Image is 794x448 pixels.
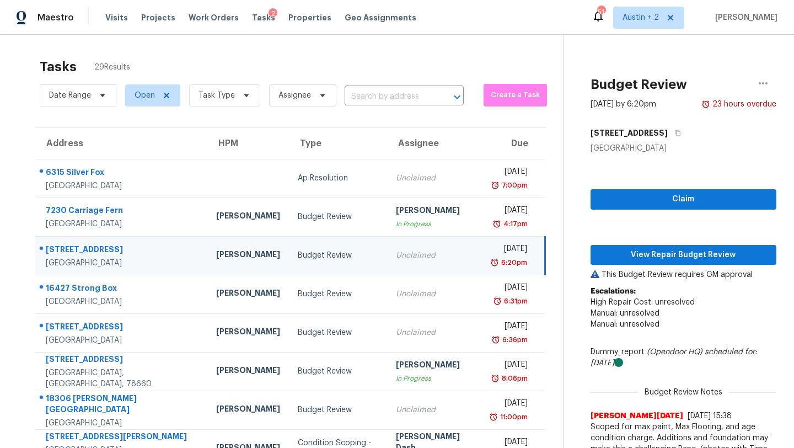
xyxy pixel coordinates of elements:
div: 6:20pm [499,257,527,268]
b: Escalations: [591,287,636,295]
div: Budget Review [298,327,379,338]
div: Unclaimed [396,289,474,300]
span: View Repair Budget Review [599,248,768,262]
span: [PERSON_NAME] [711,12,777,23]
i: (Opendoor HQ) [647,348,702,356]
div: 8:06pm [500,373,528,384]
span: Create a Task [489,89,541,102]
span: Assignee [278,90,311,101]
div: 18306 [PERSON_NAME][GEOGRAPHIC_DATA] [46,393,198,418]
span: Visits [105,12,128,23]
div: [GEOGRAPHIC_DATA], [GEOGRAPHIC_DATA], 78660 [46,367,198,390]
div: 6:36pm [500,334,528,345]
span: Geo Assignments [345,12,416,23]
span: Manual: unresolved [591,321,659,328]
div: [DATE] [492,243,527,257]
span: Maestro [37,12,74,23]
span: Work Orders [189,12,239,23]
div: [PERSON_NAME] [396,359,474,373]
h5: [STREET_ADDRESS] [591,127,668,138]
div: [STREET_ADDRESS] [46,244,198,258]
div: Budget Review [298,366,379,377]
div: 51 [597,7,605,18]
button: Copy Address [668,123,683,143]
div: [PERSON_NAME] [216,326,280,340]
div: [DATE] [492,166,528,180]
img: Overdue Alarm Icon [491,180,500,191]
div: [DATE] [492,359,528,373]
th: Address [35,128,207,159]
span: Task Type [198,90,235,101]
div: Budget Review [298,211,379,222]
div: Unclaimed [396,327,474,338]
button: Create a Task [484,84,547,106]
div: 4:17pm [501,218,528,230]
div: Budget Review [298,250,379,261]
div: [PERSON_NAME] [396,205,474,218]
div: 6315 Silver Fox [46,167,198,180]
div: Unclaimed [396,250,474,261]
div: [DATE] [492,321,528,334]
th: Assignee [387,128,483,159]
div: Ap Resolution [298,173,379,184]
th: HPM [207,128,289,159]
div: [PERSON_NAME] [216,210,280,224]
div: 16427 Strong Box [46,282,198,296]
div: In Progress [396,218,474,230]
div: [STREET_ADDRESS] [46,321,198,335]
div: [GEOGRAPHIC_DATA] [46,218,198,230]
img: Overdue Alarm Icon [701,99,710,110]
span: Projects [141,12,175,23]
div: [GEOGRAPHIC_DATA] [46,418,198,429]
button: Claim [591,189,776,210]
span: Austin + 2 [623,12,659,23]
span: Claim [599,193,768,206]
div: Unclaimed [396,404,474,415]
div: Budget Review [298,404,379,415]
i: scheduled for: [DATE] [591,348,757,367]
div: [PERSON_NAME] [216,249,280,263]
input: Search by address [345,88,433,105]
p: This Budget Review requires GM approval [591,269,776,280]
th: Due [484,128,545,159]
div: [STREET_ADDRESS] [46,354,198,367]
div: 23 hours overdue [710,99,776,110]
img: Overdue Alarm Icon [489,412,498,423]
div: Unclaimed [396,173,474,184]
div: [DATE] [492,398,528,412]
th: Type [289,128,388,159]
span: Tasks [252,14,275,22]
div: [GEOGRAPHIC_DATA] [46,258,198,269]
div: [DATE] [492,282,528,296]
div: 11:00pm [498,412,528,423]
div: Dummy_report [591,346,776,369]
img: Overdue Alarm Icon [491,334,500,345]
span: Open [135,90,155,101]
h2: Tasks [40,61,77,72]
div: [DATE] by 6:20pm [591,99,656,110]
button: Open [449,89,465,105]
span: [DATE] 15:38 [688,412,732,420]
button: View Repair Budget Review [591,245,776,265]
img: Overdue Alarm Icon [491,373,500,384]
div: [GEOGRAPHIC_DATA] [591,143,776,154]
div: [GEOGRAPHIC_DATA] [46,180,198,191]
div: 7230 Carriage Fern [46,205,198,218]
div: [STREET_ADDRESS][PERSON_NAME] [46,431,198,445]
div: Budget Review [298,289,379,300]
img: Overdue Alarm Icon [492,218,501,230]
span: Date Range [49,90,91,101]
div: 7:00pm [500,180,528,191]
span: Properties [288,12,331,23]
img: Overdue Alarm Icon [490,257,499,268]
div: 2 [269,8,277,19]
div: [PERSON_NAME] [216,365,280,378]
h2: Budget Review [591,79,687,90]
span: Budget Review Notes [638,387,729,398]
div: In Progress [396,373,474,384]
div: 6:31pm [502,296,528,307]
span: High Repair Cost: unresolved [591,298,695,306]
div: [GEOGRAPHIC_DATA] [46,335,198,346]
div: [PERSON_NAME] [216,403,280,417]
div: [GEOGRAPHIC_DATA] [46,296,198,307]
